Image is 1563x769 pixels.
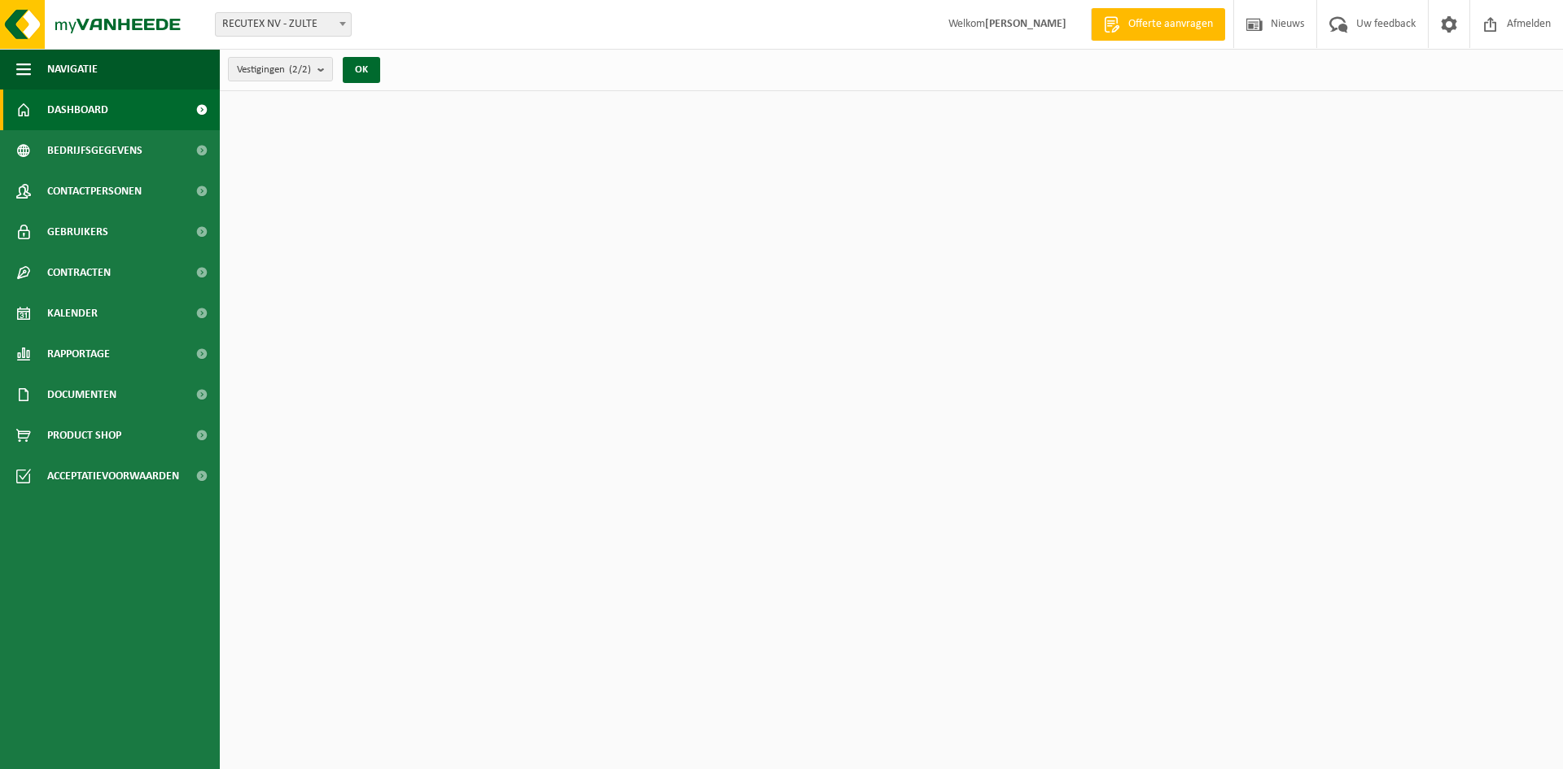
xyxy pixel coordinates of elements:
button: OK [343,57,380,83]
span: Dashboard [47,90,108,130]
span: Kalender [47,293,98,334]
strong: [PERSON_NAME] [985,18,1066,30]
span: Product Shop [47,415,121,456]
span: Contactpersonen [47,171,142,212]
span: Documenten [47,374,116,415]
span: Offerte aanvragen [1124,16,1217,33]
span: Bedrijfsgegevens [47,130,142,171]
span: Contracten [47,252,111,293]
span: RECUTEX NV - ZULTE [216,13,351,36]
span: RECUTEX NV - ZULTE [215,12,352,37]
a: Offerte aanvragen [1091,8,1225,41]
span: Acceptatievoorwaarden [47,456,179,496]
count: (2/2) [289,64,311,75]
span: Navigatie [47,49,98,90]
span: Vestigingen [237,58,311,82]
span: Gebruikers [47,212,108,252]
span: Rapportage [47,334,110,374]
button: Vestigingen(2/2) [228,57,333,81]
